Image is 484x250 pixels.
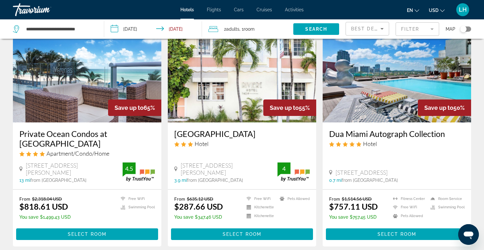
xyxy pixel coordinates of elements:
[285,7,304,12] a: Activities
[454,3,471,16] button: User Menu
[123,165,136,172] div: 4.5
[168,19,316,122] img: Hotel image
[174,214,223,220] p: $347.46 USD
[329,178,342,183] span: 0.7 mi
[446,25,455,34] span: Map
[19,202,68,211] ins: $818.61 USD
[277,165,290,172] div: 4
[257,7,272,12] a: Cruises
[326,228,468,240] button: Select Room
[174,202,223,211] ins: $287.66 USD
[323,19,471,122] img: Hotel image
[16,228,158,240] button: Select Room
[390,205,427,210] li: Free WiFi
[277,162,310,182] img: trustyou-badge.svg
[19,196,30,202] span: From
[224,25,239,34] span: 2
[243,196,277,202] li: Free WiFi
[390,196,427,202] li: Fitness Center
[174,196,185,202] span: From
[329,196,340,202] span: From
[429,5,445,15] button: Change currency
[68,232,106,237] span: Select Room
[104,19,202,39] button: Check-in date: Oct 6, 2025 Check-out date: Oct 10, 2025
[117,196,155,202] li: Free WiFi
[418,99,471,116] div: 50%
[455,26,471,32] button: Toggle map
[195,140,208,147] span: Hotel
[336,169,388,176] span: [STREET_ADDRESS]
[429,8,439,13] span: USD
[19,129,155,148] a: Private Ocean Condos at [GEOGRAPHIC_DATA]
[459,6,467,13] span: LH
[351,26,385,31] span: Best Deals
[207,7,221,12] a: Flights
[180,7,194,12] a: Hotels
[329,214,378,220] p: $757.45 USD
[171,228,313,240] button: Select Room
[458,224,479,245] iframe: Button to launch messaging window
[277,196,310,202] li: Pets Allowed
[342,178,398,183] span: from [GEOGRAPHIC_DATA]
[16,230,158,237] a: Select Room
[19,150,155,157] div: 4 star Apartment
[19,214,38,220] span: You save
[117,205,155,210] li: Swimming Pool
[407,5,419,15] button: Change language
[226,26,239,32] span: Adults
[187,196,213,202] del: $635.12 USD
[396,22,439,36] button: Filter
[427,205,465,210] li: Swimming Pool
[174,140,310,147] div: 3 star Hotel
[46,150,109,157] span: Apartment/Condo/Home
[326,230,468,237] a: Select Room
[239,25,255,34] span: , 1
[234,7,244,12] a: Cars
[243,213,277,219] li: Kitchenette
[108,99,161,116] div: 65%
[174,178,187,183] span: 3.9 mi
[329,202,378,211] ins: $757.11 USD
[187,178,243,183] span: from [GEOGRAPHIC_DATA]
[243,205,277,210] li: Kitchenette
[305,26,327,32] span: Search
[32,196,62,202] del: $2,318.04 USD
[115,104,144,111] span: Save up to
[30,178,86,183] span: from [GEOGRAPHIC_DATA]
[13,19,161,122] img: Hotel image
[263,99,316,116] div: 55%
[270,104,299,111] span: Save up to
[351,25,384,33] mat-select: Sort by
[378,232,416,237] span: Select Room
[223,232,261,237] span: Select Room
[123,162,155,182] img: trustyou-badge.svg
[174,214,193,220] span: You save
[26,162,123,176] span: [STREET_ADDRESS][PERSON_NAME]
[329,129,465,139] a: Dua Miami Autograph Collection
[407,8,413,13] span: en
[424,104,453,111] span: Save up to
[329,140,465,147] div: 5 star Hotel
[19,214,71,220] p: $1,499.43 USD
[13,1,77,18] a: Travorium
[342,196,372,202] del: $1,514.56 USD
[19,178,30,183] span: 13 mi
[427,196,465,202] li: Room Service
[181,162,277,176] span: [STREET_ADDRESS][PERSON_NAME]
[329,214,348,220] span: You save
[293,23,339,35] button: Search
[390,213,427,219] li: Pets Allowed
[174,129,310,139] a: [GEOGRAPHIC_DATA]
[171,230,313,237] a: Select Room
